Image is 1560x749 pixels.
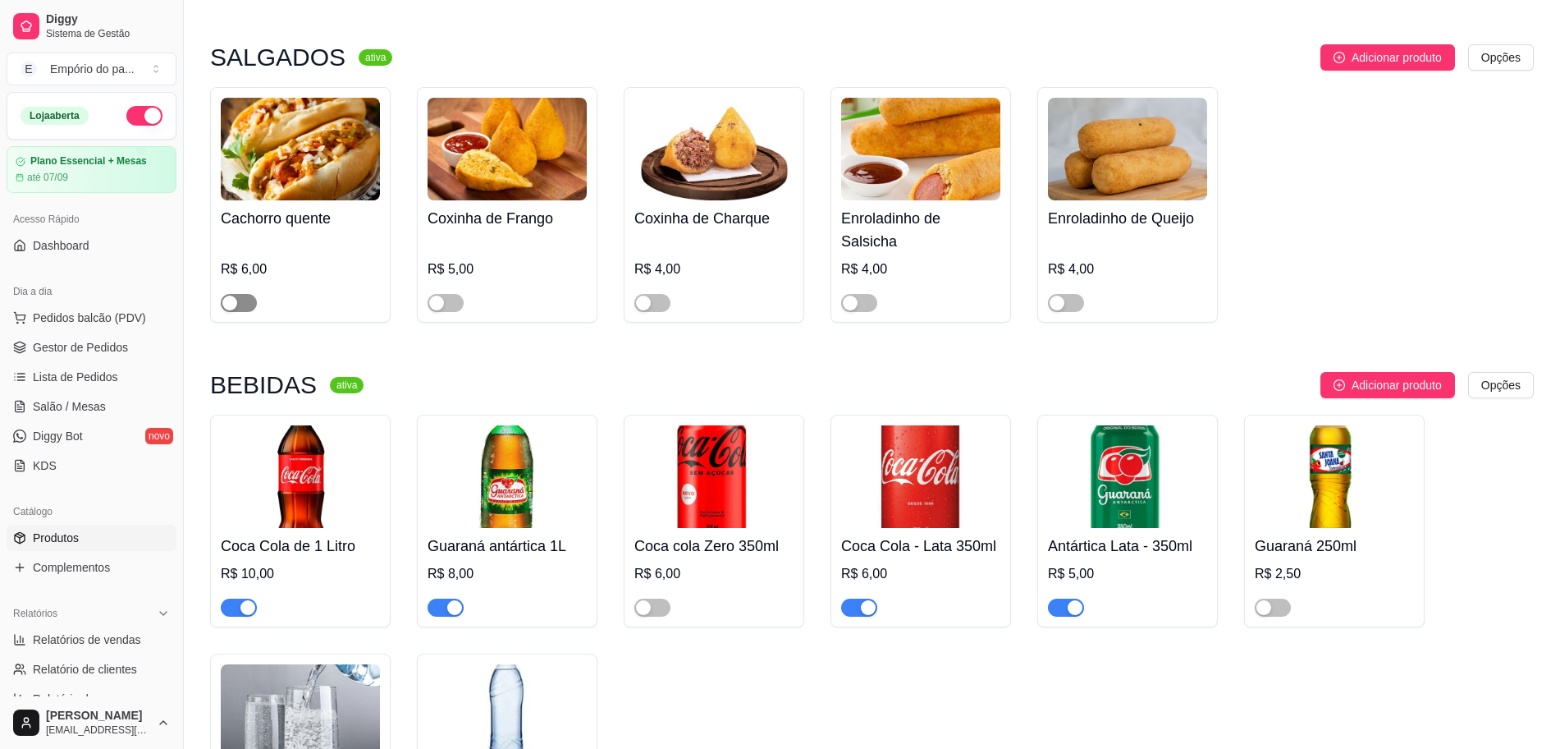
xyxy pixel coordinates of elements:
[841,425,1000,528] img: product-image
[33,310,146,326] span: Pedidos balcão (PDV)
[221,425,380,528] img: product-image
[1320,44,1455,71] button: Adicionar produto
[428,564,587,584] div: R$ 8,00
[7,686,176,712] a: Relatório de mesas
[1468,372,1534,398] button: Opções
[46,12,170,27] span: Diggy
[7,53,176,85] button: Select a team
[428,425,587,528] img: product-image
[126,106,162,126] button: Alterar Status
[7,232,176,259] a: Dashboard
[841,535,1000,558] h4: Coca Cola - Lata 350ml
[1481,376,1521,394] span: Opções
[13,607,57,620] span: Relatórios
[7,305,176,331] button: Pedidos balcão (PDV)
[841,260,1000,279] div: R$ 4,00
[1334,379,1345,391] span: plus-circle
[30,155,147,168] article: Plano Essencial + Mesas
[221,564,380,584] div: R$ 10,00
[7,146,176,193] a: Plano Essencial + Mesasaté 07/09
[634,564,794,584] div: R$ 6,00
[1320,372,1455,398] button: Adicionar produto
[7,703,176,742] button: [PERSON_NAME][EMAIL_ADDRESS][DOMAIN_NAME]
[841,564,1000,584] div: R$ 6,00
[33,339,128,356] span: Gestor de Pedidos
[634,535,794,558] h4: Coca cola Zero 350ml
[1255,425,1414,528] img: product-image
[1255,535,1414,558] h4: Guaraná 250ml
[428,98,587,200] img: product-image
[1255,564,1414,584] div: R$ 2,50
[428,207,587,230] h4: Coxinha de Frango
[50,61,135,77] div: Empório do pa ...
[7,278,176,305] div: Dia a dia
[634,425,794,528] img: product-image
[33,691,132,707] span: Relatório de mesas
[1048,207,1207,230] h4: Enroladinho de Queijo
[33,237,89,254] span: Dashboard
[428,260,587,279] div: R$ 5,00
[1048,98,1207,200] img: product-image
[46,27,170,40] span: Sistema de Gestão
[7,499,176,525] div: Catálogo
[33,457,57,474] span: KDS
[359,49,392,66] sup: ativa
[428,535,587,558] h4: Guaraná antártica 1L
[7,525,176,551] a: Produtos
[330,377,364,393] sup: ativa
[634,98,794,200] img: product-image
[210,375,317,395] h3: BEBIDAS
[1048,425,1207,528] img: product-image
[7,206,176,232] div: Acesso Rápido
[33,398,106,415] span: Salão / Mesas
[27,171,68,184] article: até 07/09
[33,632,141,648] span: Relatórios de vendas
[46,709,150,724] span: [PERSON_NAME]
[841,98,1000,200] img: product-image
[33,530,79,546] span: Produtos
[7,423,176,449] a: Diggy Botnovo
[634,207,794,230] h4: Coxinha de Charque
[33,559,110,576] span: Complementos
[1352,48,1442,67] span: Adicionar produto
[7,393,176,420] a: Salão / Mesas
[7,453,176,479] a: KDS
[21,107,89,125] div: Loja aberta
[7,554,176,581] a: Complementos
[221,98,380,200] img: product-image
[33,369,118,385] span: Lista de Pedidos
[841,207,1000,253] h4: Enroladinho de Salsicha
[1048,260,1207,279] div: R$ 4,00
[21,61,37,77] span: E
[221,535,380,558] h4: Coca Cola de 1 Litro
[221,207,380,230] h4: Cachorro quente
[7,7,176,46] a: DiggySistema de Gestão
[7,334,176,361] a: Gestor de Pedidos
[1048,535,1207,558] h4: Antártica Lata - 350ml
[1468,44,1534,71] button: Opções
[634,260,794,279] div: R$ 4,00
[1334,52,1345,63] span: plus-circle
[7,656,176,682] a: Relatório de clientes
[46,724,150,737] span: [EMAIL_ADDRESS][DOMAIN_NAME]
[1481,48,1521,67] span: Opções
[33,428,83,444] span: Diggy Bot
[7,627,176,653] a: Relatórios de vendas
[7,364,176,390] a: Lista de Pedidos
[221,260,380,279] div: R$ 6,00
[210,48,345,67] h3: SALGADOS
[33,661,137,678] span: Relatório de clientes
[1352,376,1442,394] span: Adicionar produto
[1048,564,1207,584] div: R$ 5,00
